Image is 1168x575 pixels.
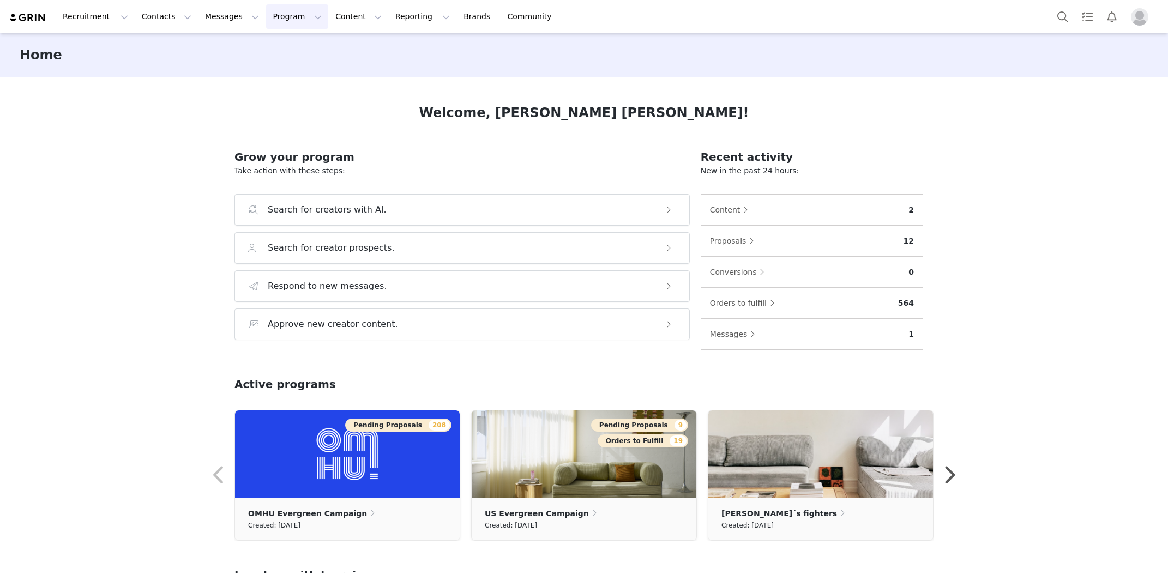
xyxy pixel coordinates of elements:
p: OMHU Evergreen Campaign [248,507,367,519]
button: Orders to Fulfill19 [598,434,688,447]
button: Contacts [135,4,198,29]
button: Pending Proposals208 [345,419,451,432]
h2: Active programs [234,376,336,392]
p: 564 [898,298,914,309]
button: Recruitment [56,4,135,29]
button: Search for creators with AI. [234,194,690,226]
button: Respond to new messages. [234,270,690,302]
img: grin logo [9,13,47,23]
button: Content [329,4,388,29]
p: 1 [908,329,914,340]
button: Reporting [389,4,456,29]
h3: Search for creator prospects. [268,241,395,255]
h3: Approve new creator content. [268,318,398,331]
button: Notifications [1100,4,1124,29]
button: Profile [1124,8,1159,26]
p: 0 [908,267,914,278]
button: Pending Proposals9 [591,419,688,432]
h3: Search for creators with AI. [268,203,387,216]
p: [PERSON_NAME]´s fighters [721,507,837,519]
button: Conversions [709,263,770,281]
h3: Respond to new messages. [268,280,387,293]
button: Messages [709,325,761,343]
img: placeholder-profile.jpg [1131,8,1148,26]
button: Content [709,201,754,219]
p: 12 [904,235,914,247]
a: Community [501,4,563,29]
button: Messages [198,4,266,29]
button: Orders to fulfill [709,294,780,312]
button: Search for creator prospects. [234,232,690,264]
a: Tasks [1075,4,1099,29]
p: US Evergreen Campaign [485,507,589,519]
h2: Recent activity [701,149,923,165]
p: Take action with these steps: [234,165,690,177]
img: f2e2d48c-2ec2-4250-8c67-bc603b92a824.png [708,410,933,498]
small: Created: [DATE] [248,519,300,531]
img: a6e19d51-82b5-4b4e-88e7-2efb3309c05c.png [235,410,460,498]
button: Program [266,4,328,29]
p: New in the past 24 hours: [701,165,923,177]
img: 7da6b68e-972f-435f-a32b-41a6a0816df0.jpg [472,410,696,498]
a: Brands [457,4,500,29]
button: Search [1051,4,1075,29]
small: Created: [DATE] [721,519,774,531]
h3: Home [20,45,62,65]
h1: Welcome, [PERSON_NAME] [PERSON_NAME]! [419,103,749,123]
p: 2 [908,204,914,216]
button: Approve new creator content. [234,308,690,340]
button: Proposals [709,232,760,250]
small: Created: [DATE] [485,519,537,531]
h2: Grow your program [234,149,690,165]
